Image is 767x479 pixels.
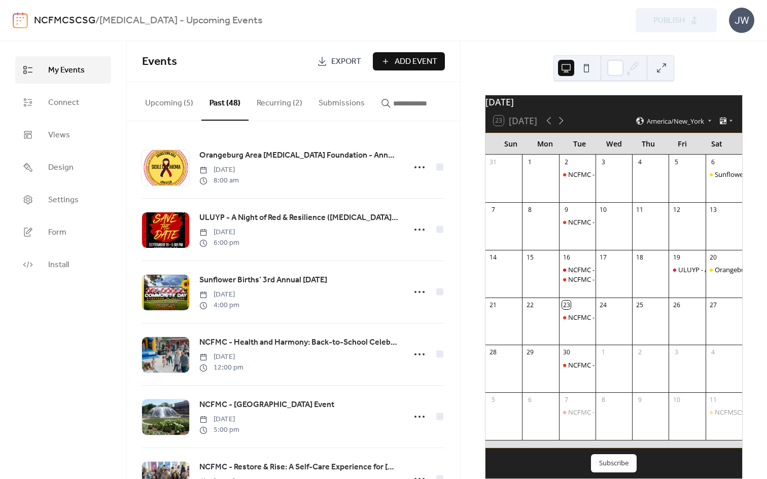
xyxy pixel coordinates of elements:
a: Form [15,218,111,246]
span: Export [331,56,361,68]
div: 12 [672,205,681,214]
div: 14 [489,253,498,262]
span: NCFMC - [GEOGRAPHIC_DATA] Event [199,399,334,411]
div: 9 [636,396,644,404]
div: 7 [489,205,498,214]
span: Orangeburg Area [MEDICAL_DATA] Foundation - Annual 5K Walk [199,150,399,162]
div: Sun [494,133,528,154]
div: Sunflower Births’ 3rd Annual Community Day [706,170,742,179]
div: 10 [672,396,681,404]
div: 4 [636,158,644,166]
span: Settings [48,194,79,206]
a: Install [15,251,111,278]
div: 19 [672,253,681,262]
div: 7 [562,396,571,404]
div: 8 [526,205,534,214]
button: Past (48) [201,82,249,121]
button: Subscribe [591,454,637,472]
div: 8 [599,396,608,404]
div: NCFMC - Sickle Cell Stakeholder's Huddle [559,275,596,284]
div: NCFMC - Sickle Cell Beacon Society Event [559,265,596,274]
button: Add Event [373,52,445,70]
div: 17 [599,253,608,262]
div: Tue [563,133,597,154]
a: Views [15,121,111,149]
div: NCFMC - [MEDICAL_DATA] Stakeholder's Huddle [568,170,715,179]
a: Sunflower Births’ 3rd Annual [DATE] [199,274,327,287]
div: 22 [526,301,534,309]
span: [DATE] [199,165,239,175]
a: My Events [15,56,111,84]
div: 1 [526,158,534,166]
div: 5 [672,158,681,166]
div: 20 [709,253,717,262]
div: Fri [666,133,700,154]
span: 8:00 am [199,175,239,186]
span: Install [48,259,69,271]
span: Views [48,129,70,141]
div: NCFMC - [MEDICAL_DATA] Beacon Society Event [568,265,715,274]
div: 15 [526,253,534,262]
div: 25 [636,301,644,309]
span: 5:00 pm [199,425,239,435]
div: 11 [709,396,717,404]
span: [DATE] [199,227,239,238]
div: 30 [562,348,571,357]
span: Connect [48,97,79,109]
span: My Events [48,64,85,77]
a: NCFMC - [GEOGRAPHIC_DATA] Event [199,398,334,412]
div: 24 [599,301,608,309]
a: Export [309,52,369,70]
div: 23 [562,301,571,309]
div: NCFMC - Sickle Cell Stakeholder's Huddle [559,217,596,227]
div: 11 [636,205,644,214]
div: NCFMC - Sickle Cell Stakeholder's Huddle [559,313,596,322]
div: 1 [599,348,608,357]
div: Wed [597,133,631,154]
div: NCFMC - [MEDICAL_DATA] Stakeholder's Huddle [568,217,715,227]
div: 26 [672,301,681,309]
div: 31 [489,158,498,166]
span: 6:00 pm [199,238,239,248]
div: 2 [562,158,571,166]
span: ULUYP - A Night of Red & Resilience ([MEDICAL_DATA] Awareness Fundraising Gala) [199,212,399,224]
span: Design [48,162,74,174]
span: America/New_York [647,118,704,124]
div: 13 [709,205,717,214]
a: ULUYP - A Night of Red & Resilience ([MEDICAL_DATA] Awareness Fundraising Gala) [199,211,399,225]
button: Recurring (2) [249,82,310,120]
div: JW [729,8,754,33]
span: [DATE] [199,414,239,425]
div: [DATE] [485,95,742,108]
div: 9 [562,205,571,214]
a: NCFMC - Health and Harmony: Back-to-School Celebration Event ([GEOGRAPHIC_DATA]) [199,336,399,349]
div: Thu [631,133,666,154]
div: 27 [709,301,717,309]
div: 6 [709,158,717,166]
a: NCFMC - Restore & Rise: A Self-Care Experience for [MEDICAL_DATA] Warriors [199,461,399,474]
div: 5 [489,396,498,404]
span: NCFMC - Health and Harmony: Back-to-School Celebration Event ([GEOGRAPHIC_DATA]) [199,337,399,349]
div: 18 [636,253,644,262]
a: Connect [15,89,111,116]
div: 3 [672,348,681,357]
span: 12:00 pm [199,362,243,373]
span: [DATE] [199,352,243,362]
div: 16 [562,253,571,262]
div: 21 [489,301,498,309]
span: 4:00 pm [199,300,239,311]
div: Orangeburg Area Sickle Cell Foundation - Annual 5K Walk [706,265,742,274]
div: 3 [599,158,608,166]
span: Form [48,227,66,239]
a: Settings [15,186,111,213]
a: Orangeburg Area [MEDICAL_DATA] Foundation - Annual 5K Walk [199,149,399,162]
a: NCFMCSCSG [34,11,95,30]
b: / [95,11,99,30]
div: NCFMC - Sickle Cell Stakeholder's Huddle [559,170,596,179]
div: 29 [526,348,534,357]
button: Upcoming (5) [137,82,201,120]
span: [DATE] [199,289,239,300]
div: NCFMSCSG - Annual Taste of Chester Health Fair [706,408,742,417]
